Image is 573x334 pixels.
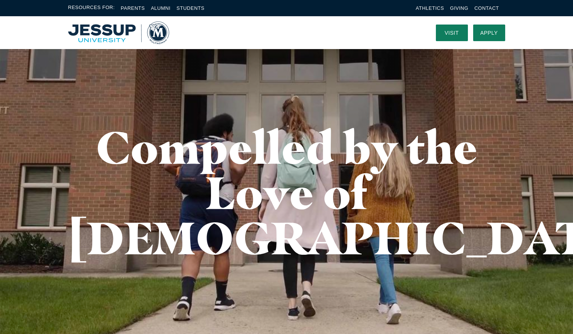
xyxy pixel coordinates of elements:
[416,5,444,11] a: Athletics
[68,125,505,260] h1: Compelled by the Love of [DEMOGRAPHIC_DATA]
[121,5,145,11] a: Parents
[151,5,170,11] a: Alumni
[68,22,169,44] img: Multnomah University Logo
[436,25,468,41] a: Visit
[68,22,169,44] a: Home
[473,25,505,41] a: Apply
[68,4,115,12] span: Resources For:
[450,5,469,11] a: Giving
[474,5,499,11] a: Contact
[177,5,205,11] a: Students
